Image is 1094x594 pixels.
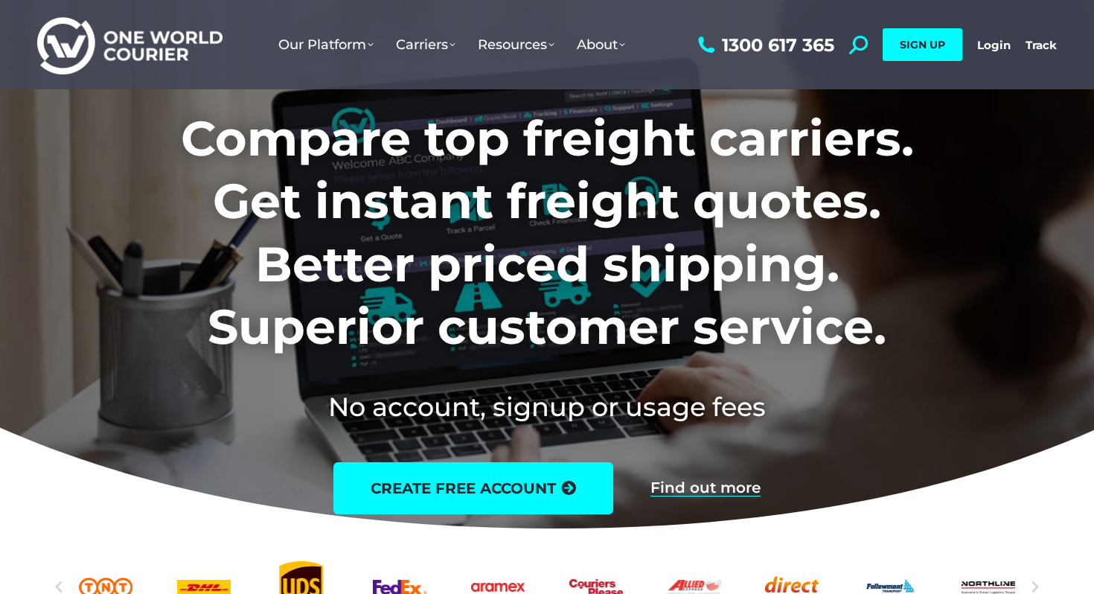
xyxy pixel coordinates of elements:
a: Our Platform [267,22,385,68]
a: SIGN UP [883,28,962,61]
a: About [566,22,636,68]
span: SIGN UP [900,38,945,51]
a: 1300 617 365 [694,36,834,54]
span: Carriers [396,36,455,53]
a: Carriers [385,22,467,68]
a: Resources [467,22,566,68]
a: Find out more [650,480,761,496]
a: Login [977,38,1011,52]
img: One World Courier [37,15,223,75]
a: create free account [333,462,613,514]
a: Track [1026,38,1057,52]
span: Our Platform [278,36,374,53]
h1: Compare top freight carriers. Get instant freight quotes. Better priced shipping. Superior custom... [83,107,1012,359]
h2: No account, signup or usage fees [83,389,1012,425]
span: Resources [478,36,554,53]
span: About [577,36,625,53]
